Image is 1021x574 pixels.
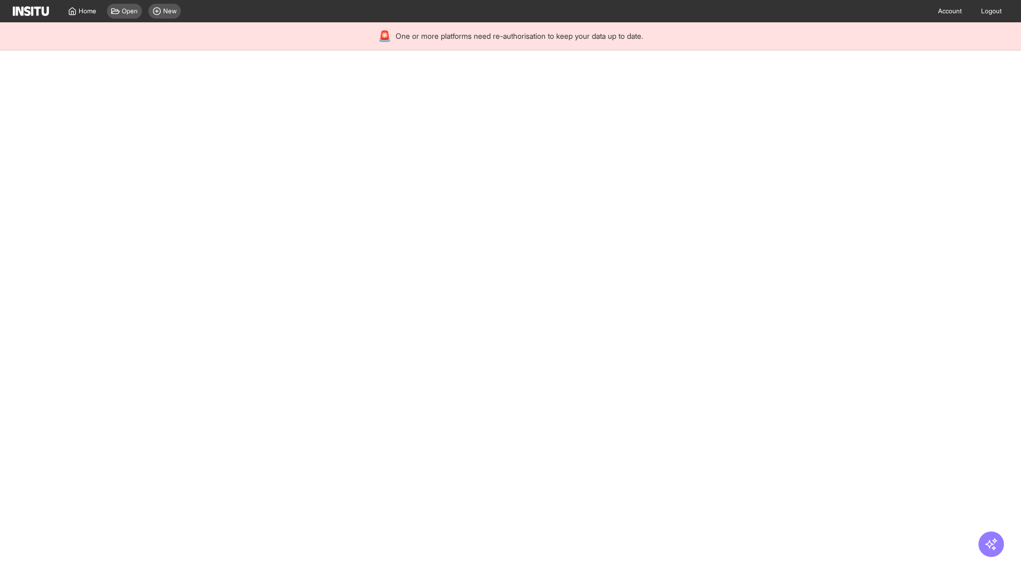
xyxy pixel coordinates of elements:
[122,7,138,15] span: Open
[13,6,49,16] img: Logo
[378,29,391,44] div: 🚨
[163,7,177,15] span: New
[396,31,643,41] span: One or more platforms need re-authorisation to keep your data up to date.
[79,7,96,15] span: Home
